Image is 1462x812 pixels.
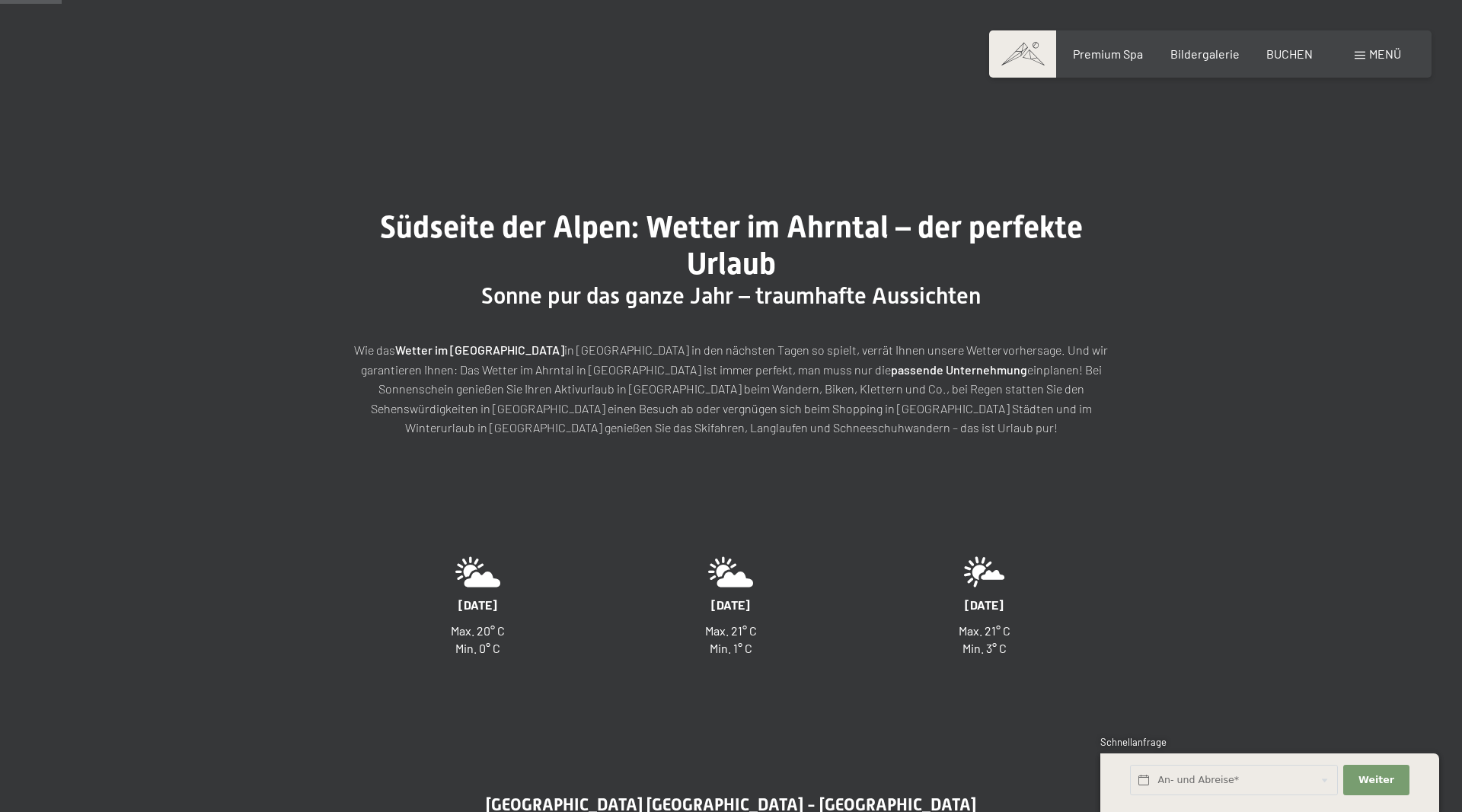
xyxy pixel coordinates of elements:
[1266,46,1313,61] a: BUCHEN
[455,641,500,655] span: Min. 0° C
[1073,46,1143,61] a: Premium Spa
[711,597,750,612] span: [DATE]
[1343,765,1409,796] button: Weiter
[481,282,981,309] span: Sonne pur das ganze Jahr – traumhafte Aussichten
[458,597,497,612] span: [DATE]
[959,623,1010,638] span: Max. 21° C
[1100,736,1167,748] span: Schnellanfrage
[1170,46,1240,61] a: Bildergalerie
[350,340,1112,438] p: Wie das in [GEOGRAPHIC_DATA] in den nächsten Tagen so spielt, verrät Ihnen unsere Wettervorhersag...
[1358,773,1394,787] span: Weiter
[380,209,1083,282] span: Südseite der Alpen: Wetter im Ahrntal – der perfekte Urlaub
[965,597,1004,612] span: [DATE]
[962,641,1007,655] span: Min. 3° C
[710,641,752,655] span: Min. 1° C
[705,623,757,638] span: Max. 21° C
[1369,46,1401,61] span: Menü
[451,623,505,638] span: Max. 20° C
[891,362,1027,377] strong: passende Unternehmung
[395,342,564,357] strong: Wetter im [GEOGRAPHIC_DATA]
